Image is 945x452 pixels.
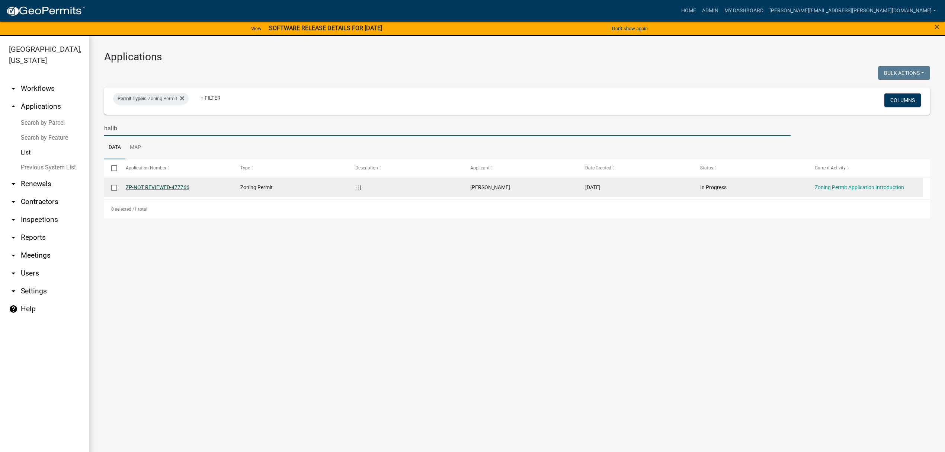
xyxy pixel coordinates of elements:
a: Zoning Permit Application Introduction [815,184,904,190]
i: arrow_drop_down [9,197,18,206]
i: help [9,305,18,313]
span: Date Created [585,165,611,171]
button: Columns [884,93,921,107]
span: Greg Hallback [470,184,510,190]
i: arrow_drop_down [9,269,18,278]
i: arrow_drop_down [9,287,18,296]
datatable-header-cell: Applicant [463,159,578,177]
datatable-header-cell: Date Created [578,159,693,177]
i: arrow_drop_down [9,233,18,242]
span: Type [240,165,250,171]
span: Applicant [470,165,490,171]
a: ZP-NOT REVIEWED-477766 [126,184,189,190]
i: arrow_drop_up [9,102,18,111]
datatable-header-cell: Select [104,159,118,177]
input: Search for applications [104,121,791,136]
span: Description [355,165,378,171]
datatable-header-cell: Type [233,159,348,177]
a: My Dashboard [721,4,766,18]
i: arrow_drop_down [9,215,18,224]
span: Status [700,165,713,171]
span: × [935,22,939,32]
a: Admin [699,4,721,18]
strong: SOFTWARE RELEASE DETAILS FOR [DATE] [269,25,382,32]
a: Data [104,136,125,160]
h3: Applications [104,51,930,63]
i: arrow_drop_down [9,251,18,260]
span: Current Activity [815,165,846,171]
datatable-header-cell: Description [348,159,463,177]
i: arrow_drop_down [9,84,18,93]
button: Don't show again [609,22,651,35]
a: View [248,22,265,35]
span: In Progress [700,184,727,190]
div: is Zoning Permit [113,93,189,105]
span: | | | [355,184,361,190]
a: Home [678,4,699,18]
span: 09/12/2025 [585,184,600,190]
span: Permit Type [118,96,143,101]
a: + Filter [195,91,227,105]
i: arrow_drop_down [9,179,18,188]
span: 0 selected / [111,207,134,212]
button: Bulk Actions [878,66,930,80]
button: Close [935,22,939,31]
a: [PERSON_NAME][EMAIL_ADDRESS][PERSON_NAME][DOMAIN_NAME] [766,4,939,18]
datatable-header-cell: Current Activity [808,159,923,177]
datatable-header-cell: Status [693,159,808,177]
datatable-header-cell: Application Number [118,159,233,177]
span: Zoning Permit [240,184,273,190]
a: Map [125,136,145,160]
span: Application Number [126,165,166,171]
div: 1 total [104,200,930,219]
